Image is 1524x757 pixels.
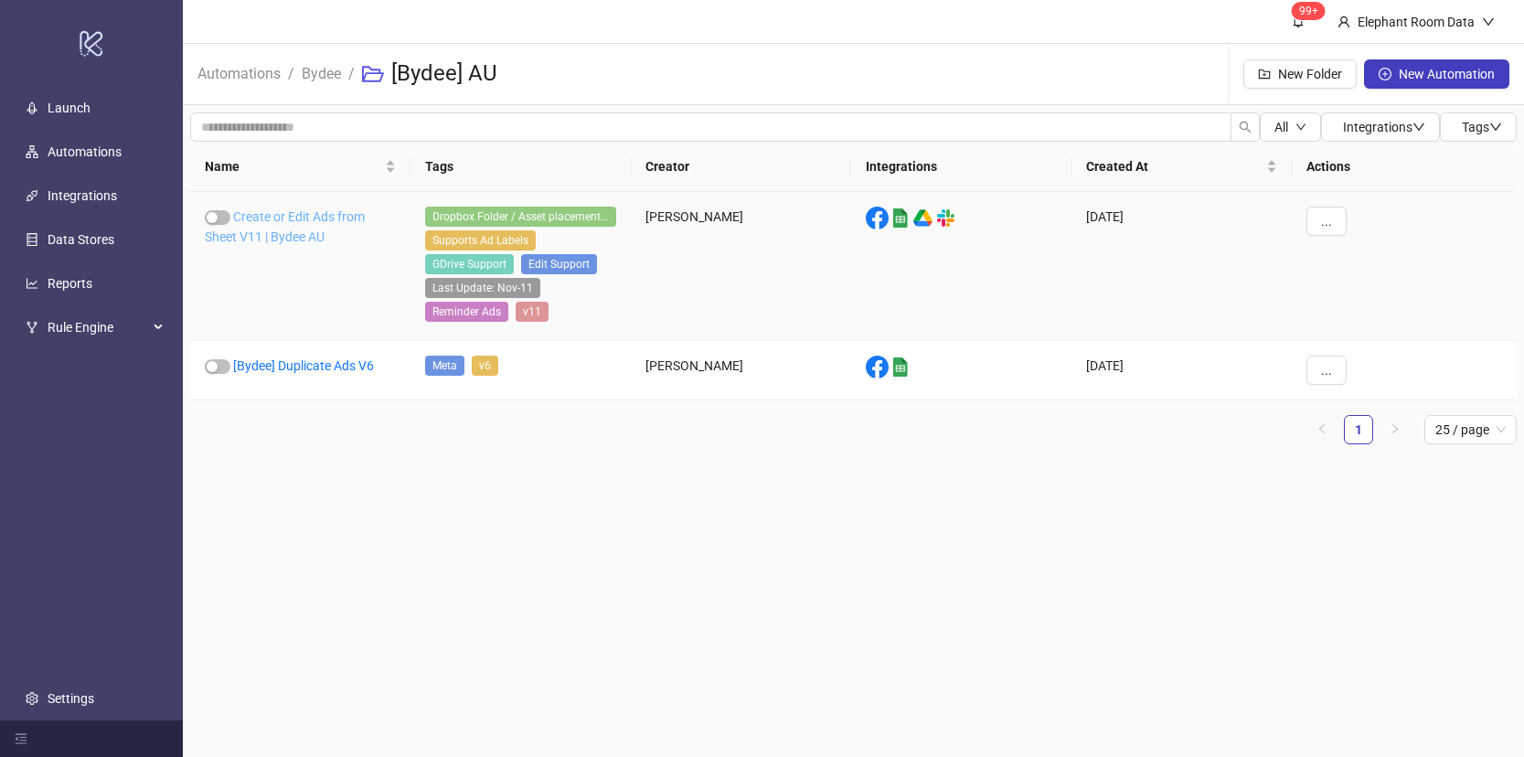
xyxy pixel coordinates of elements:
[1321,363,1332,378] span: ...
[631,341,851,400] div: [PERSON_NAME]
[851,142,1071,192] th: Integrations
[233,358,374,373] a: [Bydee] Duplicate Ads V6
[1278,67,1342,81] span: New Folder
[391,59,497,89] h3: [Bydee] AU
[1239,121,1252,133] span: search
[1364,59,1509,89] button: New Automation
[205,156,381,176] span: Name
[48,188,117,203] a: Integrations
[1306,356,1347,385] button: ...
[1344,415,1373,444] li: 1
[1292,2,1326,20] sup: 1703
[1071,192,1292,341] div: [DATE]
[516,302,549,322] span: v11
[1274,120,1288,134] span: All
[15,732,27,745] span: menu-fold
[1292,15,1305,27] span: bell
[1380,415,1410,444] button: right
[1345,416,1372,443] a: 1
[1399,67,1495,81] span: New Automation
[631,192,851,341] div: [PERSON_NAME]
[410,142,631,192] th: Tags
[1307,415,1337,444] button: left
[1337,16,1350,28] span: user
[1412,121,1425,133] span: down
[288,45,294,103] li: /
[298,62,345,82] a: Bydee
[205,209,365,244] a: Create or Edit Ads from Sheet V11 | Bydee AU
[1350,12,1482,32] div: Elephant Room Data
[1071,341,1292,400] div: [DATE]
[1086,156,1263,176] span: Created At
[1260,112,1321,142] button: Alldown
[194,62,284,82] a: Automations
[1292,142,1517,192] th: Actions
[48,276,92,291] a: Reports
[631,142,851,192] th: Creator
[1343,120,1425,134] span: Integrations
[48,101,91,115] a: Launch
[1380,415,1410,444] li: Next Page
[425,302,508,322] span: Reminder Ads
[1424,415,1517,444] div: Page Size
[48,309,148,346] span: Rule Engine
[1243,59,1357,89] button: New Folder
[348,45,355,103] li: /
[190,142,410,192] th: Name
[1379,68,1391,80] span: plus-circle
[1306,207,1347,236] button: ...
[425,207,616,227] span: Dropbox Folder / Asset placement detection
[26,321,38,334] span: fork
[1440,112,1517,142] button: Tagsdown
[521,254,597,274] span: Edit Support
[1435,416,1506,443] span: 25 / page
[425,230,536,251] span: Supports Ad Labels
[425,356,464,376] span: Meta
[48,232,114,247] a: Data Stores
[1258,68,1271,80] span: folder-add
[1071,142,1292,192] th: Created At
[48,691,94,706] a: Settings
[425,278,540,298] span: Last Update: Nov-11
[1295,122,1306,133] span: down
[1307,415,1337,444] li: Previous Page
[1316,423,1327,434] span: left
[425,254,514,274] span: GDrive Support
[1390,423,1401,434] span: right
[1321,112,1440,142] button: Integrationsdown
[1321,214,1332,229] span: ...
[1482,16,1495,28] span: down
[472,356,498,376] span: v6
[48,144,122,159] a: Automations
[362,63,384,85] span: folder-open
[1462,120,1502,134] span: Tags
[1489,121,1502,133] span: down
